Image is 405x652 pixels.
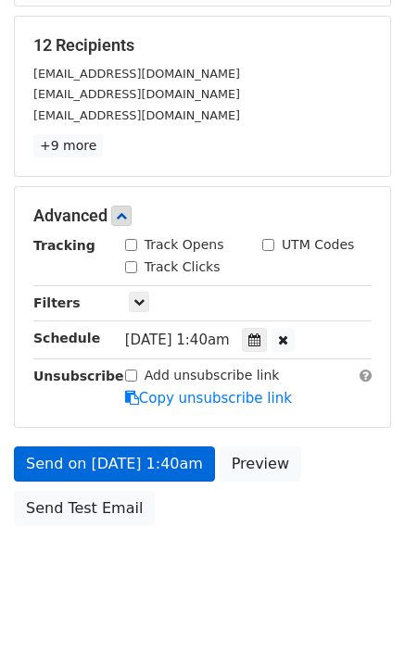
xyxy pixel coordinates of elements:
strong: Filters [33,295,81,310]
a: Send Test Email [14,491,155,526]
h5: 12 Recipients [33,35,372,56]
a: Preview [220,446,301,482]
strong: Schedule [33,331,100,345]
label: Track Clicks [145,257,221,277]
small: [EMAIL_ADDRESS][DOMAIN_NAME] [33,67,240,81]
span: [DATE] 1:40am [125,332,230,348]
label: Track Opens [145,235,224,255]
a: Copy unsubscribe link [125,390,292,407]
label: Add unsubscribe link [145,366,280,385]
small: [EMAIL_ADDRESS][DOMAIN_NAME] [33,87,240,101]
iframe: Chat Widget [312,563,405,652]
small: [EMAIL_ADDRESS][DOMAIN_NAME] [33,108,240,122]
h5: Advanced [33,206,372,226]
strong: Unsubscribe [33,369,124,383]
strong: Tracking [33,238,95,253]
a: Send on [DATE] 1:40am [14,446,215,482]
label: UTM Codes [282,235,354,255]
a: +9 more [33,134,103,157]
